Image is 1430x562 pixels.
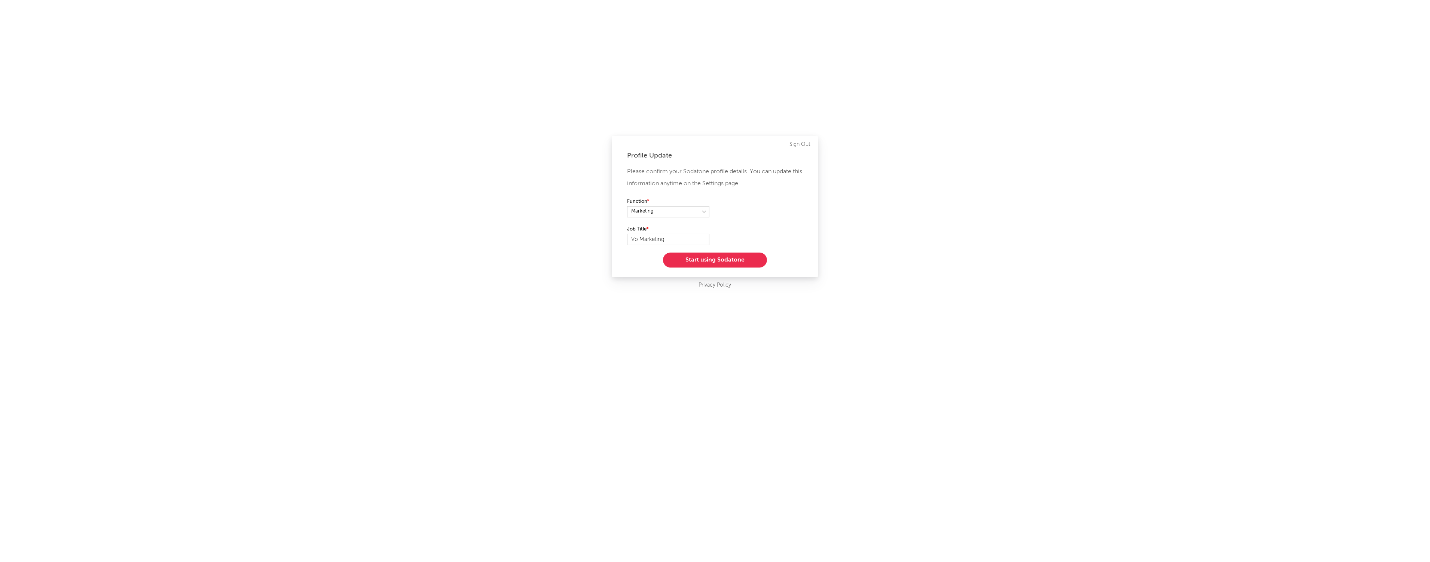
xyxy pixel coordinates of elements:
[627,166,803,190] p: Please confirm your Sodatone profile details. You can update this information anytime on the Sett...
[789,140,810,149] a: Sign Out
[663,253,767,268] button: Start using Sodatone
[627,151,803,160] div: Profile Update
[627,225,709,234] label: Job Title
[627,197,709,206] label: Function
[699,281,731,290] a: Privacy Policy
